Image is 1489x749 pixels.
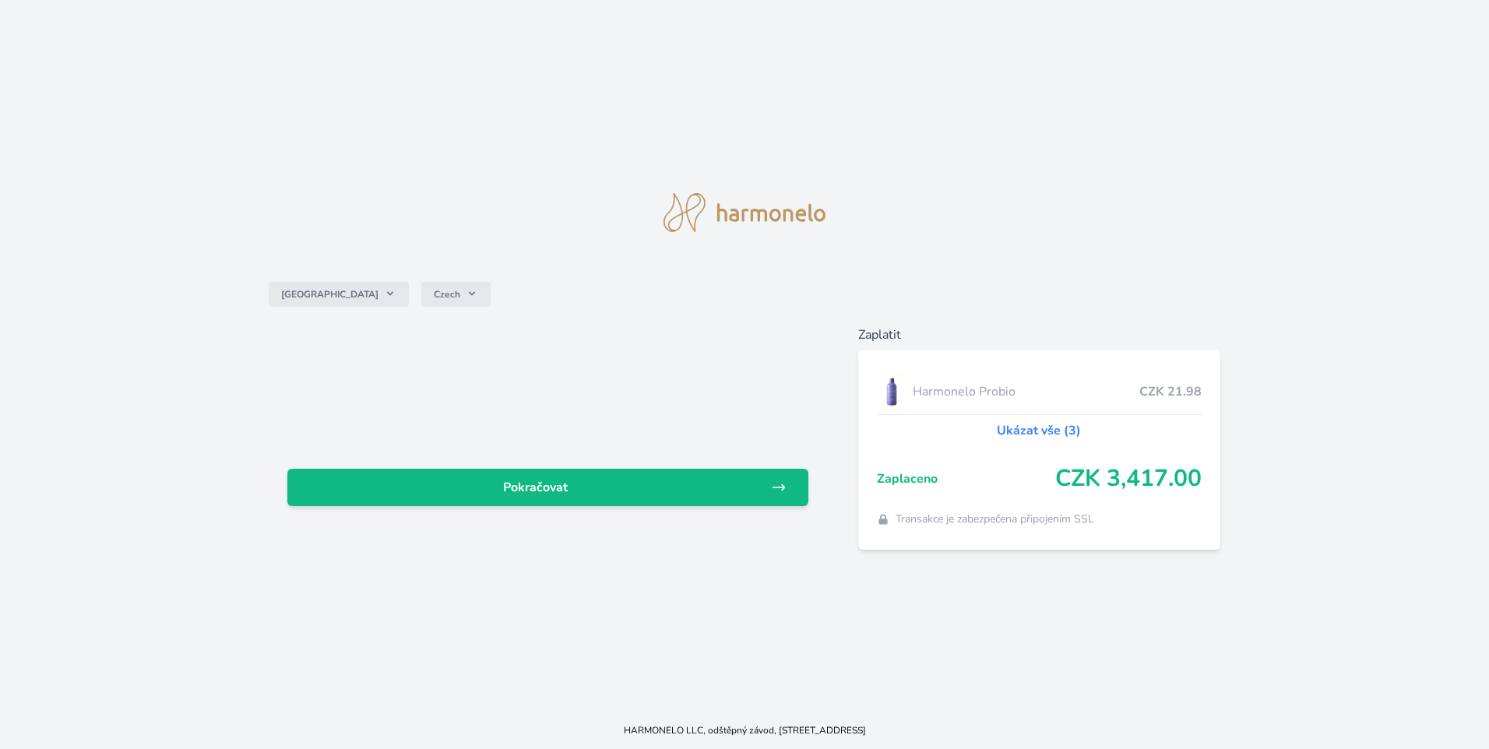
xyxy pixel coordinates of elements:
[281,288,378,301] span: [GEOGRAPHIC_DATA]
[1055,465,1202,493] span: CZK 3,417.00
[664,193,825,232] img: logo.svg
[1139,382,1202,401] span: CZK 21.98
[877,372,906,411] img: CLEAN_PROBIO_se_stinem_x-lo.jpg
[913,382,1139,401] span: Harmonelo Probio
[287,469,808,506] a: Pokračovat
[877,469,1055,488] span: Zaplaceno
[858,325,1220,344] h6: Zaplatit
[421,282,491,307] button: Czech
[896,512,1094,527] span: Transakce je zabezpečena připojením SSL
[300,478,771,497] span: Pokračovat
[434,288,460,301] span: Czech
[997,421,1081,440] a: Ukázat vše (3)
[269,282,409,307] button: [GEOGRAPHIC_DATA]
